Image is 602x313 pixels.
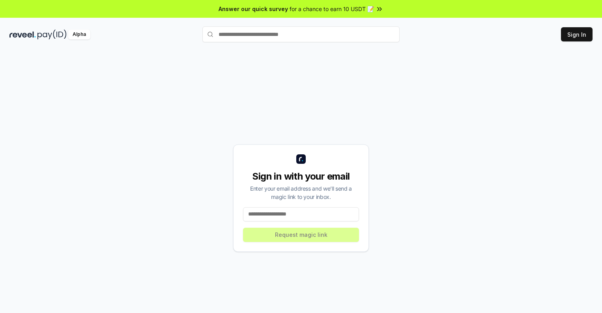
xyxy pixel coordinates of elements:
[68,30,90,39] div: Alpha
[9,30,36,39] img: reveel_dark
[290,5,374,13] span: for a chance to earn 10 USDT 📝
[561,27,593,41] button: Sign In
[243,170,359,183] div: Sign in with your email
[243,184,359,201] div: Enter your email address and we’ll send a magic link to your inbox.
[296,154,306,164] img: logo_small
[219,5,288,13] span: Answer our quick survey
[37,30,67,39] img: pay_id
